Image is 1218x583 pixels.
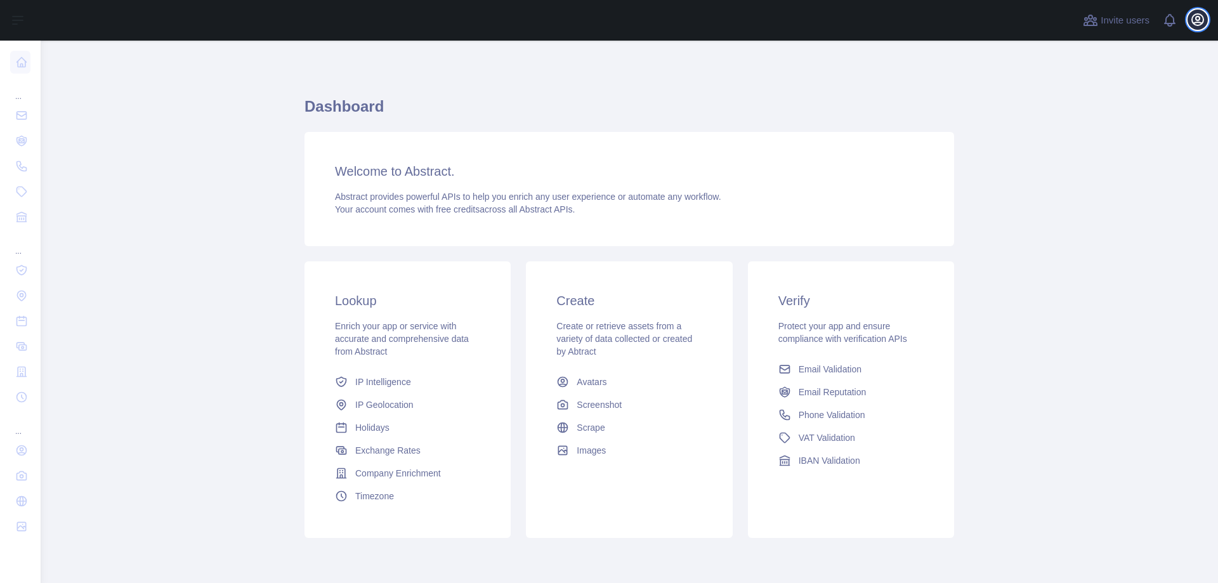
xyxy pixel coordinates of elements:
[773,403,929,426] a: Phone Validation
[799,363,861,376] span: Email Validation
[355,376,411,388] span: IP Intelligence
[436,204,480,214] span: free credits
[773,426,929,449] a: VAT Validation
[355,467,441,480] span: Company Enrichment
[355,444,421,457] span: Exchange Rates
[556,321,692,357] span: Create or retrieve assets from a variety of data collected or created by Abtract
[773,358,929,381] a: Email Validation
[799,409,865,421] span: Phone Validation
[335,321,469,357] span: Enrich your app or service with accurate and comprehensive data from Abstract
[304,96,954,127] h1: Dashboard
[551,393,707,416] a: Screenshot
[1101,13,1149,28] span: Invite users
[330,370,485,393] a: IP Intelligence
[778,321,907,344] span: Protect your app and ensure compliance with verification APIs
[355,421,390,434] span: Holidays
[335,192,721,202] span: Abstract provides powerful APIs to help you enrich any user experience or automate any workflow.
[577,376,606,388] span: Avatars
[778,292,924,310] h3: Verify
[355,490,394,502] span: Timezone
[330,485,485,508] a: Timezone
[1080,10,1152,30] button: Invite users
[330,462,485,485] a: Company Enrichment
[551,370,707,393] a: Avatars
[10,231,30,256] div: ...
[773,381,929,403] a: Email Reputation
[577,398,622,411] span: Screenshot
[335,204,575,214] span: Your account comes with across all Abstract APIs.
[355,398,414,411] span: IP Geolocation
[799,386,867,398] span: Email Reputation
[335,162,924,180] h3: Welcome to Abstract.
[773,449,929,472] a: IBAN Validation
[10,76,30,102] div: ...
[799,431,855,444] span: VAT Validation
[556,292,702,310] h3: Create
[330,393,485,416] a: IP Geolocation
[799,454,860,467] span: IBAN Validation
[551,439,707,462] a: Images
[335,292,480,310] h3: Lookup
[577,444,606,457] span: Images
[330,416,485,439] a: Holidays
[10,411,30,436] div: ...
[551,416,707,439] a: Scrape
[330,439,485,462] a: Exchange Rates
[577,421,605,434] span: Scrape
